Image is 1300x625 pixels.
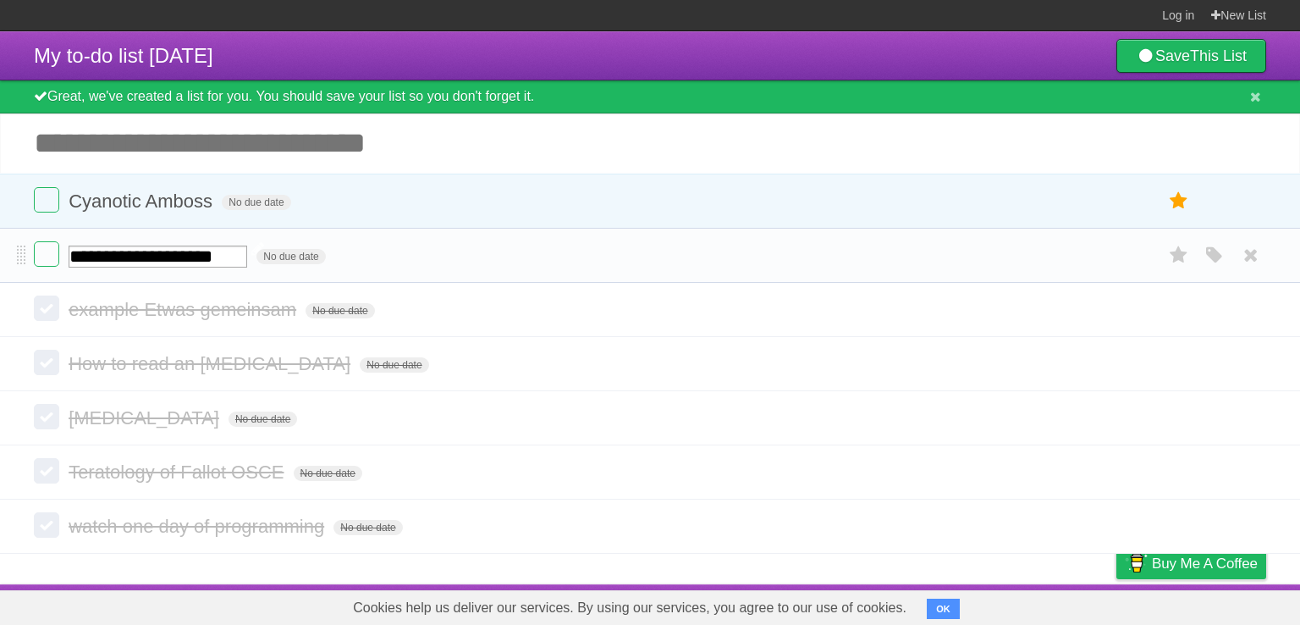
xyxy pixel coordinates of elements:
span: watch one day of programming [69,516,328,537]
a: Suggest a feature [1160,589,1266,621]
b: This List [1190,47,1247,64]
a: SaveThis List [1116,39,1266,73]
span: No due date [333,520,402,535]
img: Buy me a coffee [1125,549,1148,578]
label: Done [34,404,59,429]
span: How to read an [MEDICAL_DATA] [69,353,355,374]
span: My to-do list [DATE] [34,44,213,67]
span: example Etwas gemeinsam [69,299,300,320]
label: Star task [1163,241,1195,269]
label: Done [34,350,59,375]
button: OK [927,599,960,619]
span: Teratology of Fallot OSCE [69,462,288,483]
span: No due date [229,412,297,427]
a: Buy me a coffee [1116,548,1266,579]
span: No due date [294,466,362,481]
span: Buy me a coffee [1152,549,1258,578]
a: About [891,589,927,621]
span: No due date [360,357,428,373]
span: Cookies help us deliver our services. By using our services, you agree to our use of cookies. [336,591,923,625]
span: No due date [256,249,325,264]
label: Done [34,187,59,213]
label: Done [34,458,59,484]
a: Terms [1037,589,1074,621]
label: Done [34,296,59,321]
a: Developers [947,589,1016,621]
span: [MEDICAL_DATA] [69,407,223,429]
label: Done [34,241,59,267]
span: No due date [222,195,290,210]
a: Privacy [1094,589,1138,621]
label: Star task [1163,187,1195,215]
label: Done [34,512,59,538]
span: Cyanotic Amboss [69,191,217,212]
span: No due date [306,303,374,318]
